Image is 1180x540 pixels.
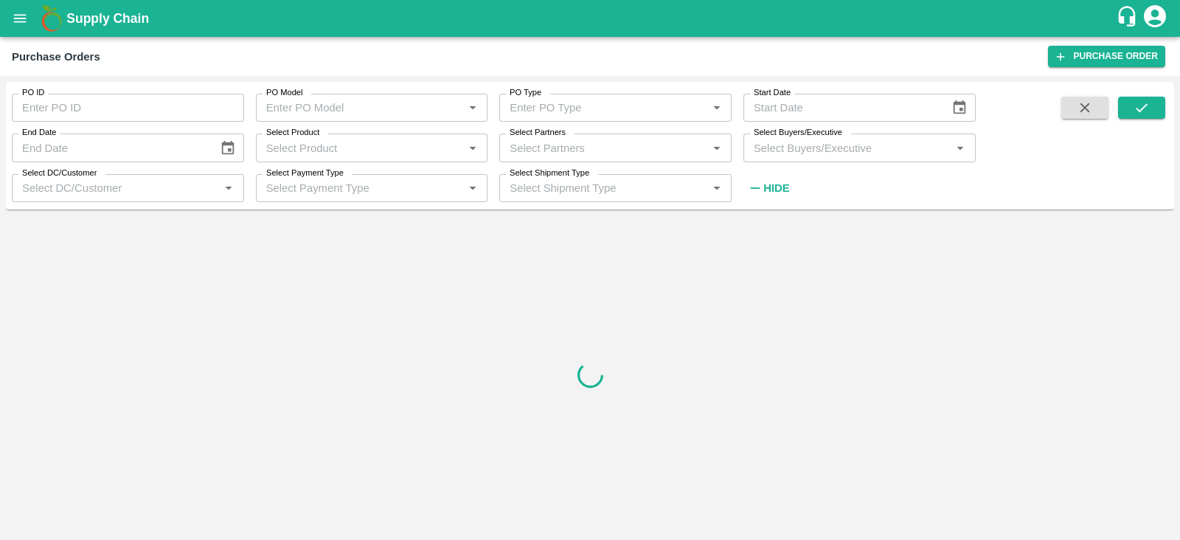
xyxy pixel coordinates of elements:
[266,127,319,139] label: Select Product
[754,127,842,139] label: Select Buyers/Executive
[37,4,66,33] img: logo
[707,179,726,198] button: Open
[22,127,56,139] label: End Date
[3,1,37,35] button: open drawer
[22,87,44,99] label: PO ID
[463,98,482,117] button: Open
[951,139,970,158] button: Open
[504,98,703,117] input: Enter PO Type
[16,179,215,198] input: Select DC/Customer
[510,127,566,139] label: Select Partners
[12,94,244,122] input: Enter PO ID
[504,179,684,198] input: Select Shipment Type
[1048,46,1165,67] a: Purchase Order
[22,167,97,179] label: Select DC/Customer
[66,8,1116,29] a: Supply Chain
[945,94,974,122] button: Choose date
[748,138,947,157] input: Select Buyers/Executive
[463,179,482,198] button: Open
[510,167,589,179] label: Select Shipment Type
[743,176,794,201] button: Hide
[12,47,100,66] div: Purchase Orders
[214,134,242,162] button: Choose date
[260,98,459,117] input: Enter PO Model
[266,87,303,99] label: PO Model
[12,134,208,162] input: End Date
[66,11,149,26] b: Supply Chain
[260,138,459,157] input: Select Product
[266,167,344,179] label: Select Payment Type
[707,139,726,158] button: Open
[1142,3,1168,34] div: account of current user
[1116,5,1142,32] div: customer-support
[504,138,703,157] input: Select Partners
[743,94,940,122] input: Start Date
[707,98,726,117] button: Open
[763,182,789,194] strong: Hide
[219,179,238,198] button: Open
[510,87,541,99] label: PO Type
[260,179,440,198] input: Select Payment Type
[754,87,791,99] label: Start Date
[463,139,482,158] button: Open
